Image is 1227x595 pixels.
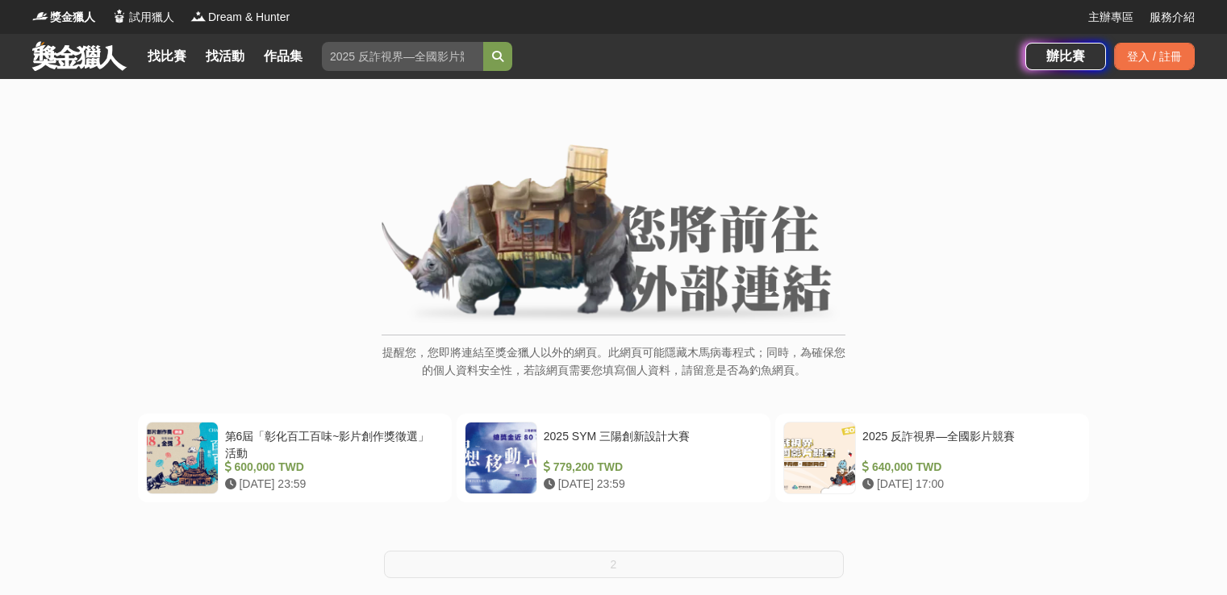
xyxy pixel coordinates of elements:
[457,414,770,502] a: 2025 SYM 三陽創新設計大賽 779,200 TWD [DATE] 23:59
[382,343,845,396] p: 提醒您，您即將連結至獎金獵人以外的網頁。此網頁可能隱藏木馬病毒程式；同時，為確保您的個人資料安全性，若該網頁需要您填寫個人資料，請留意是否為釣魚網頁。
[544,476,756,493] div: [DATE] 23:59
[775,414,1089,502] a: 2025 反詐視界—全國影片競賽 640,000 TWD [DATE] 17:00
[384,551,844,578] button: 2
[129,9,174,26] span: 試用獵人
[1114,43,1195,70] div: 登入 / 註冊
[862,476,1075,493] div: [DATE] 17:00
[257,45,309,68] a: 作品集
[382,144,845,327] img: External Link Banner
[1088,9,1133,26] a: 主辦專區
[225,476,437,493] div: [DATE] 23:59
[225,428,437,459] div: 第6屆「彰化百工百味~影片創作獎徵選」活動
[141,45,193,68] a: 找比賽
[32,8,48,24] img: Logo
[208,9,290,26] span: Dream & Hunter
[862,459,1075,476] div: 640,000 TWD
[138,414,452,502] a: 第6屆「彰化百工百味~影片創作獎徵選」活動 600,000 TWD [DATE] 23:59
[199,45,251,68] a: 找活動
[1025,43,1106,70] a: 辦比賽
[32,9,95,26] a: Logo獎金獵人
[544,459,756,476] div: 779,200 TWD
[190,9,290,26] a: LogoDream & Hunter
[190,8,207,24] img: Logo
[1150,9,1195,26] a: 服務介紹
[50,9,95,26] span: 獎金獵人
[544,428,756,459] div: 2025 SYM 三陽創新設計大賽
[862,428,1075,459] div: 2025 反詐視界—全國影片競賽
[322,42,483,71] input: 2025 反詐視界—全國影片競賽
[111,9,174,26] a: Logo試用獵人
[225,459,437,476] div: 600,000 TWD
[111,8,127,24] img: Logo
